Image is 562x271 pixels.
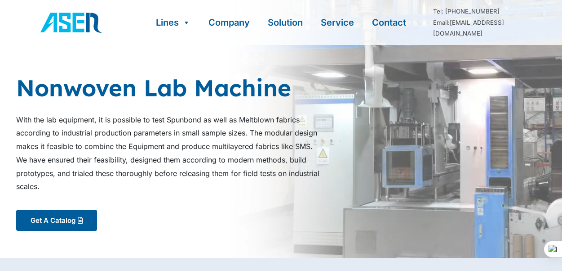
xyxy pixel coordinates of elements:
[38,17,104,26] a: ASEN Nonwoven Machinery
[16,113,322,194] p: With the lab equipment, it is possible to test Spunbond as well as Meltblown fabrics according to...
[16,72,546,104] h1: nonwoven lab machine
[433,19,504,37] a: Email:[EMAIL_ADDRESS][DOMAIN_NAME]
[433,8,500,15] a: Tel: [PHONE_NUMBER]
[31,217,75,224] span: Get A Catalog
[16,210,97,231] a: Get A Catalog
